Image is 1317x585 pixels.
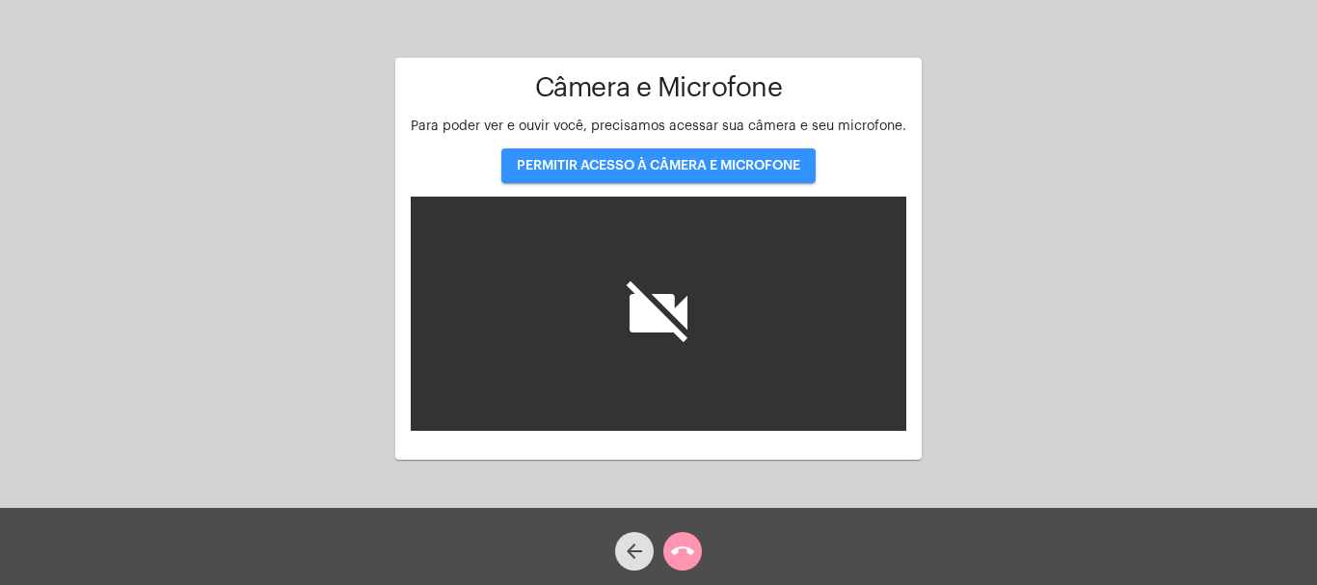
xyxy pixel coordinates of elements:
[501,148,816,183] button: PERMITIR ACESSO À CÂMERA E MICROFONE
[620,275,697,352] i: videocam_off
[671,540,694,563] mat-icon: call_end
[411,120,906,133] span: Para poder ver e ouvir você, precisamos acessar sua câmera e seu microfone.
[411,73,906,103] h1: Câmera e Microfone
[517,159,800,173] span: PERMITIR ACESSO À CÂMERA E MICROFONE
[623,540,646,563] mat-icon: arrow_back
